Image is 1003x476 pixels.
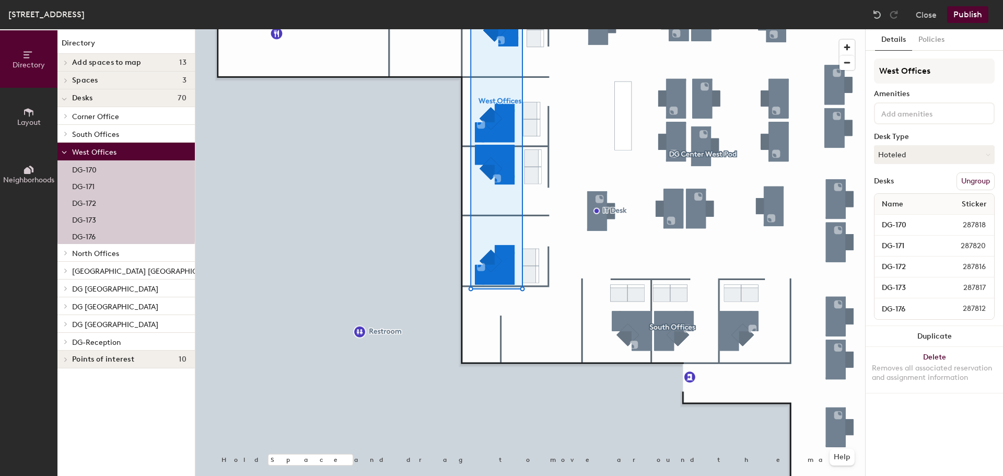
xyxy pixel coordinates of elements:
button: Close [916,6,937,23]
p: DG-176 [72,229,96,241]
input: Unnamed desk [877,218,938,233]
span: 287816 [938,261,992,273]
span: 70 [178,94,186,102]
span: Add spaces to map [72,59,142,67]
input: Unnamed desk [877,301,938,316]
div: Removes all associated reservation and assignment information [872,364,997,382]
h1: Directory [57,38,195,54]
button: Publish [947,6,988,23]
input: Unnamed desk [877,260,938,274]
span: 287820 [936,240,992,252]
span: Points of interest [72,355,134,364]
span: West Offices [72,148,116,157]
span: Directory [13,61,45,69]
span: 287818 [938,219,992,231]
span: 13 [179,59,186,67]
span: Layout [17,118,41,127]
div: Desk Type [874,133,995,141]
p: DG-173 [72,213,96,225]
span: DG [GEOGRAPHIC_DATA] [72,320,158,329]
input: Unnamed desk [877,281,938,295]
button: Hoteled [874,145,995,164]
span: Corner Office [72,112,119,121]
span: South Offices [72,130,119,139]
span: 10 [179,355,186,364]
input: Unnamed desk [877,239,936,253]
span: DG-Reception [72,338,121,347]
div: Amenities [874,90,995,98]
span: 287812 [938,303,992,315]
span: Spaces [72,76,98,85]
button: Policies [912,29,951,51]
input: Add amenities [879,107,973,119]
button: Details [875,29,912,51]
img: Redo [889,9,899,20]
img: Undo [872,9,882,20]
span: 3 [182,76,186,85]
p: DG-171 [72,179,95,191]
span: DG [GEOGRAPHIC_DATA] [72,285,158,294]
span: [GEOGRAPHIC_DATA] [GEOGRAPHIC_DATA] [72,267,221,276]
span: Neighborhoods [3,176,54,184]
button: DeleteRemoves all associated reservation and assignment information [866,347,1003,393]
button: Ungroup [957,172,995,190]
p: DG-172 [72,196,96,208]
button: Duplicate [866,326,1003,347]
span: Sticker [957,195,992,214]
p: DG-170 [72,162,97,175]
span: 287817 [938,282,992,294]
span: Desks [72,94,92,102]
span: Name [877,195,908,214]
span: DG [GEOGRAPHIC_DATA] [72,303,158,311]
button: Help [830,449,855,466]
div: [STREET_ADDRESS] [8,8,85,21]
span: North Offices [72,249,119,258]
div: Desks [874,177,894,185]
